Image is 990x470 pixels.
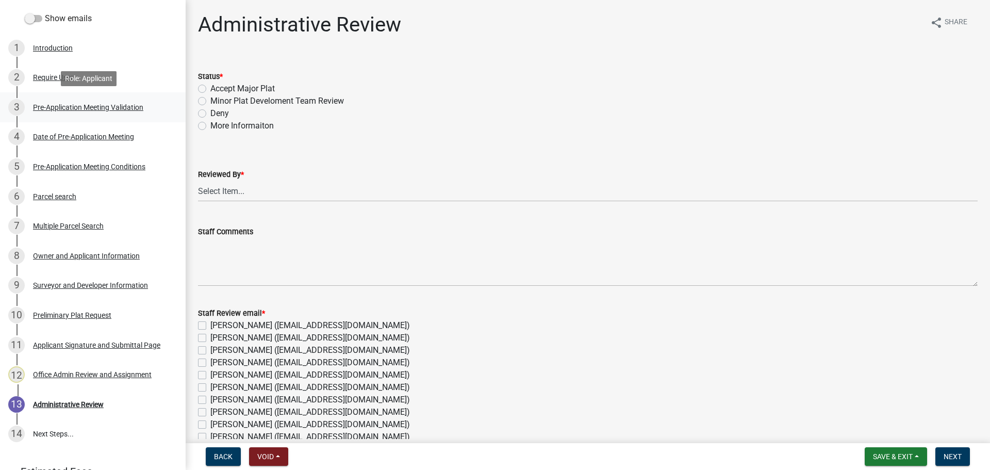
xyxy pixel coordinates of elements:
label: More Informaiton [210,120,274,132]
label: Status [198,73,223,80]
div: Require User [33,74,73,81]
label: Staff Comments [198,229,253,236]
span: Share [945,17,967,29]
button: Void [249,447,288,466]
label: Show emails [25,12,92,25]
div: 10 [8,307,25,323]
div: 4 [8,128,25,145]
div: Office Admin Review and Assignment [33,371,152,378]
label: Accept Major Plat [210,83,275,95]
div: 6 [8,188,25,205]
label: [PERSON_NAME] ([EMAIL_ADDRESS][DOMAIN_NAME]) [210,431,410,443]
div: Administrative Review [33,401,104,408]
label: [PERSON_NAME] ([EMAIL_ADDRESS][DOMAIN_NAME]) [210,356,410,369]
div: Date of Pre-Application Meeting [33,133,134,140]
label: [PERSON_NAME] ([EMAIL_ADDRESS][DOMAIN_NAME]) [210,418,410,431]
label: [PERSON_NAME] ([EMAIL_ADDRESS][DOMAIN_NAME]) [210,394,410,406]
span: Back [214,452,233,461]
div: Introduction [33,44,73,52]
label: [PERSON_NAME] ([EMAIL_ADDRESS][DOMAIN_NAME]) [210,369,410,381]
div: Multiple Parcel Search [33,222,104,230]
label: Reviewed By [198,171,244,179]
div: 2 [8,69,25,86]
div: 8 [8,248,25,264]
button: Save & Exit [865,447,927,466]
span: Save & Exit [873,452,913,461]
div: Parcel search [33,193,76,200]
div: 1 [8,40,25,56]
label: [PERSON_NAME] ([EMAIL_ADDRESS][DOMAIN_NAME]) [210,381,410,394]
div: Applicant Signature and Submittal Page [33,342,160,349]
label: [PERSON_NAME] ([EMAIL_ADDRESS][DOMAIN_NAME]) [210,332,410,344]
label: Deny [210,107,229,120]
label: [PERSON_NAME] ([EMAIL_ADDRESS][DOMAIN_NAME]) [210,344,410,356]
div: Pre-Application Meeting Conditions [33,163,145,170]
div: 9 [8,277,25,294]
h1: Administrative Review [198,12,401,37]
div: Owner and Applicant Information [33,252,140,260]
label: Staff Review email [198,310,265,317]
span: Void [257,452,274,461]
div: 13 [8,396,25,413]
label: [PERSON_NAME] ([EMAIL_ADDRESS][DOMAIN_NAME]) [210,406,410,418]
div: 5 [8,158,25,175]
div: Preliminary Plat Request [33,312,111,319]
div: Role: Applicant [61,71,117,86]
i: share [930,17,943,29]
button: Back [206,447,241,466]
div: 3 [8,99,25,116]
div: 14 [8,426,25,442]
label: [PERSON_NAME] ([EMAIL_ADDRESS][DOMAIN_NAME]) [210,319,410,332]
button: shareShare [922,12,976,33]
span: Next [944,452,962,461]
button: Next [935,447,970,466]
label: Minor Plat Develoment Team Review [210,95,344,107]
div: 7 [8,218,25,234]
div: 12 [8,366,25,383]
div: 11 [8,337,25,353]
div: Pre-Application Meeting Validation [33,104,143,111]
div: Surveyor and Developer Information [33,282,148,289]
